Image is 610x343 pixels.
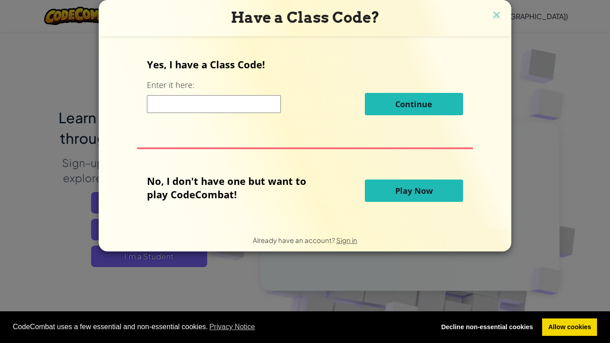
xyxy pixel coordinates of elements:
[13,320,428,334] span: CodeCombat uses a few essential and non-essential cookies.
[147,58,463,71] p: Yes, I have a Class Code!
[147,79,194,91] label: Enter it here:
[542,318,597,336] a: allow cookies
[147,174,320,201] p: No, I don't have one but want to play CodeCombat!
[491,9,502,22] img: close icon
[336,236,357,244] a: Sign in
[435,318,539,336] a: deny cookies
[253,236,336,244] span: Already have an account?
[208,320,257,334] a: learn more about cookies
[365,93,463,115] button: Continue
[395,185,433,196] span: Play Now
[231,8,380,26] span: Have a Class Code?
[365,180,463,202] button: Play Now
[395,99,432,109] span: Continue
